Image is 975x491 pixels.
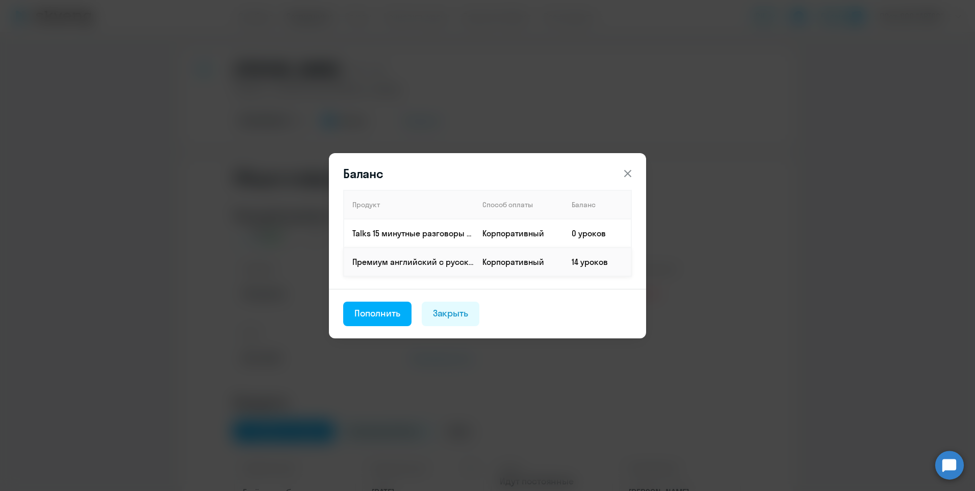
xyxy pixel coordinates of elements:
th: Способ оплаты [474,190,563,219]
button: Закрыть [422,302,480,326]
p: Премиум английский с русскоговорящим преподавателем [352,256,474,267]
td: 14 уроков [563,248,631,276]
button: Пополнить [343,302,412,326]
td: 0 уроков [563,219,631,248]
div: Закрыть [433,307,469,320]
th: Продукт [344,190,474,219]
p: Talks 15 минутные разговоры на английском [352,228,474,239]
td: Корпоративный [474,219,563,248]
td: Корпоративный [474,248,563,276]
div: Пополнить [354,307,400,320]
header: Баланс [329,165,646,182]
th: Баланс [563,190,631,219]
